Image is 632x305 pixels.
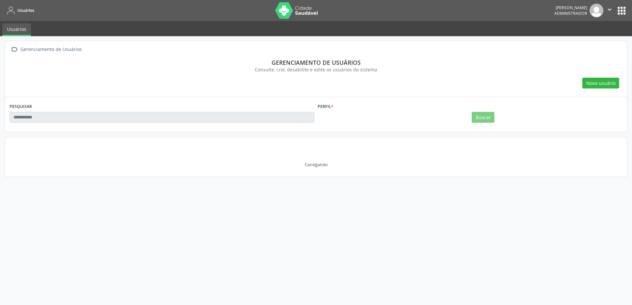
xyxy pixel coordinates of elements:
[10,45,19,54] i: 
[603,4,616,17] button: 
[14,59,618,66] div: Gerenciamento de usuários
[586,80,616,87] span: Novo usuário
[590,4,603,17] img: img
[10,45,83,54] a:  Gerenciamento de Usuários
[17,8,34,13] span: Usuários
[616,5,627,16] button: apps
[606,6,613,13] i: 
[472,112,494,123] button: Buscar
[318,102,333,112] label: Perfil
[5,5,34,16] a: Usuários
[305,162,328,167] div: Carregando
[554,5,587,11] div: [PERSON_NAME]
[554,11,587,16] span: Administrador
[10,102,32,112] label: PESQUISAR
[14,66,618,73] div: Consulte, crie, desabilite e edite os usuários do sistema
[2,23,31,36] a: Usuários
[582,78,619,89] button: Novo usuário
[19,45,83,54] div: Gerenciamento de Usuários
